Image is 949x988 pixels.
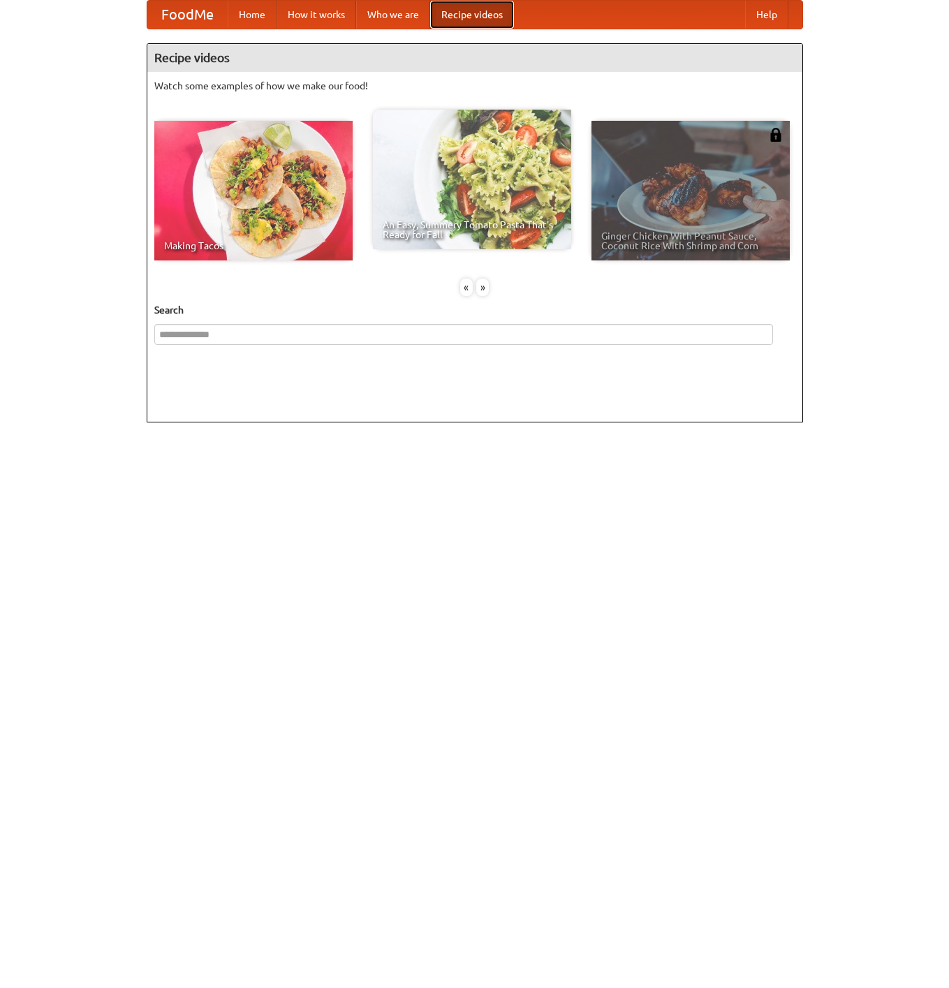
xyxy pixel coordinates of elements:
a: How it works [277,1,356,29]
a: Recipe videos [430,1,514,29]
span: An Easy, Summery Tomato Pasta That's Ready for Fall [383,220,561,239]
a: Making Tacos [154,121,353,260]
img: 483408.png [769,128,783,142]
p: Watch some examples of how we make our food! [154,79,795,93]
div: » [476,279,489,296]
a: FoodMe [147,1,228,29]
h5: Search [154,303,795,317]
span: Making Tacos [164,241,343,251]
h4: Recipe videos [147,44,802,72]
a: Who we are [356,1,430,29]
a: Home [228,1,277,29]
a: Help [745,1,788,29]
a: An Easy, Summery Tomato Pasta That's Ready for Fall [373,110,571,249]
div: « [460,279,473,296]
